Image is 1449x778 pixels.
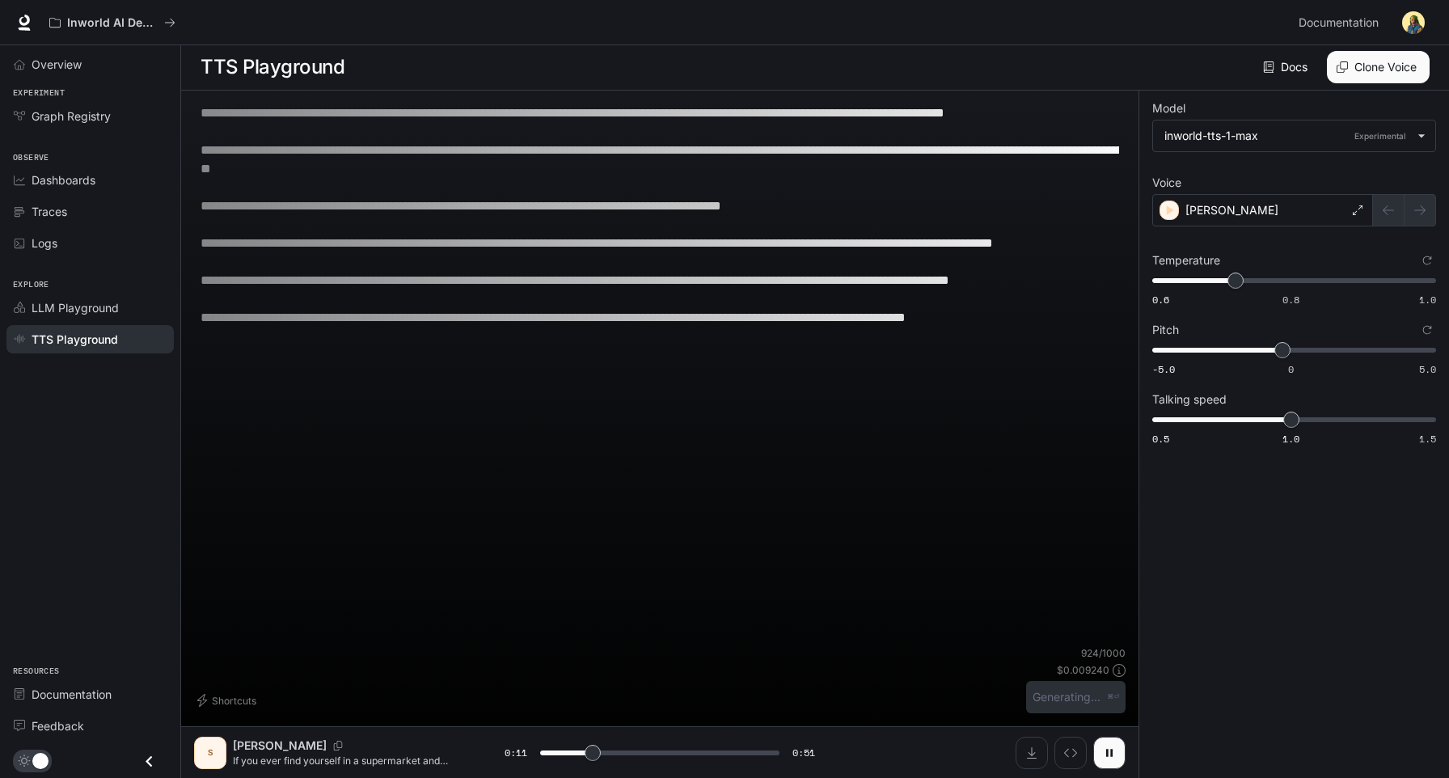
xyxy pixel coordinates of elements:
[327,741,349,751] button: Copy Voice ID
[1282,293,1299,307] span: 0.8
[1418,252,1436,269] button: Reset to default
[1152,432,1169,446] span: 0.5
[1152,177,1181,188] p: Voice
[1152,103,1185,114] p: Model
[1152,324,1179,336] p: Pitch
[32,299,119,316] span: LLM Playground
[1402,11,1425,34] img: User avatar
[1153,121,1435,151] div: inworld-tts-1-maxExperimental
[131,745,167,778] button: Close drawer
[6,712,174,740] a: Feedback
[1397,6,1430,39] button: User avatar
[32,108,111,125] span: Graph Registry
[6,325,174,353] a: TTS Playground
[32,203,67,220] span: Traces
[6,102,174,130] a: Graph Registry
[42,6,183,39] button: All workspaces
[1152,293,1169,307] span: 0.6
[6,680,174,708] a: Documentation
[1288,362,1294,376] span: 0
[6,197,174,226] a: Traces
[1016,737,1048,769] button: Download audio
[67,16,158,30] p: Inworld AI Demos
[194,687,263,713] button: Shortcuts
[1419,362,1436,376] span: 5.0
[1260,51,1314,83] a: Docs
[32,56,82,73] span: Overview
[32,717,84,734] span: Feedback
[1081,646,1126,660] p: 924 / 1000
[197,740,223,766] div: S
[1418,321,1436,339] button: Reset to default
[233,738,327,754] p: [PERSON_NAME]
[1351,129,1409,143] p: Experimental
[1292,6,1391,39] a: Documentation
[32,171,95,188] span: Dashboards
[1185,202,1278,218] p: [PERSON_NAME]
[1057,663,1109,677] p: $ 0.009240
[1419,432,1436,446] span: 1.5
[1282,432,1299,446] span: 1.0
[1327,51,1430,83] button: Clone Voice
[6,166,174,194] a: Dashboards
[1419,293,1436,307] span: 1.0
[1152,394,1227,405] p: Talking speed
[32,331,118,348] span: TTS Playground
[1152,255,1220,266] p: Temperature
[6,50,174,78] a: Overview
[792,745,815,761] span: 0:51
[1054,737,1087,769] button: Inspect
[233,754,466,767] p: If you ever find yourself in a supermarket and suddenly, and hundreds of milk bottles appear in f...
[32,751,49,769] span: Dark mode toggle
[505,745,527,761] span: 0:11
[6,294,174,322] a: LLM Playground
[1164,128,1409,144] div: inworld-tts-1-max
[6,229,174,257] a: Logs
[1299,13,1379,33] span: Documentation
[1152,362,1175,376] span: -5.0
[32,235,57,252] span: Logs
[32,686,112,703] span: Documentation
[201,51,344,83] h1: TTS Playground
